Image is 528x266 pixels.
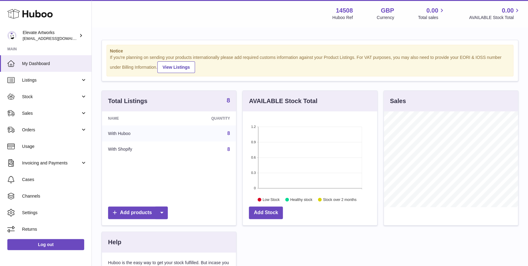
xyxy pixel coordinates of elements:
[418,6,445,21] a: 0.00 Total sales
[157,61,195,73] a: View Listings
[469,15,521,21] span: AVAILABLE Stock Total
[22,177,87,183] span: Cases
[227,131,230,136] a: 8
[263,197,280,202] text: Low Stock
[418,15,445,21] span: Total sales
[251,156,256,159] text: 0.6
[254,186,256,190] text: 0
[22,226,87,232] span: Returns
[22,110,81,116] span: Sales
[290,197,313,202] text: Healthy stock
[22,144,87,149] span: Usage
[22,127,81,133] span: Orders
[336,6,353,15] strong: 14508
[22,193,87,199] span: Channels
[102,111,174,125] th: Name
[377,15,394,21] div: Currency
[323,197,356,202] text: Stock over 2 months
[23,36,90,41] span: [EMAIL_ADDRESS][DOMAIN_NAME]
[426,6,438,15] span: 0.00
[227,97,230,105] a: 8
[251,140,256,144] text: 0.9
[227,97,230,103] strong: 8
[110,55,510,73] div: If you're planning on sending your products internationally please add required customs informati...
[7,31,17,40] img: internalAdmin-14508@internal.huboo.com
[7,239,84,250] a: Log out
[108,97,148,105] h3: Total Listings
[102,125,174,141] td: With Huboo
[22,61,87,67] span: My Dashboard
[22,94,81,100] span: Stock
[251,171,256,175] text: 0.3
[227,147,230,152] a: 8
[22,160,81,166] span: Invoicing and Payments
[102,141,174,157] td: With Shopify
[22,77,81,83] span: Listings
[390,97,406,105] h3: Sales
[108,206,168,219] a: Add products
[469,6,521,21] a: 0.00 AVAILABLE Stock Total
[249,97,317,105] h3: AVAILABLE Stock Total
[249,206,283,219] a: Add Stock
[174,111,236,125] th: Quantity
[381,6,394,15] strong: GBP
[23,30,78,41] div: Elevate Artworks
[502,6,514,15] span: 0.00
[332,15,353,21] div: Huboo Ref
[22,210,87,216] span: Settings
[108,238,121,246] h3: Help
[110,48,510,54] strong: Notice
[251,125,256,129] text: 1.2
